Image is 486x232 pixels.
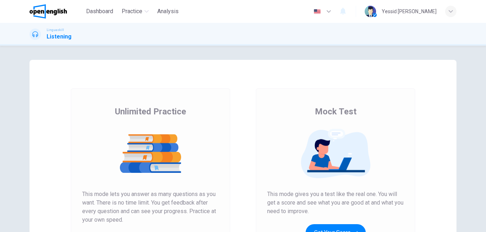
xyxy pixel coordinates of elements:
span: Analysis [157,7,179,16]
img: Profile picture [365,6,376,17]
button: Dashboard [83,5,116,18]
img: OpenEnglish logo [30,4,67,19]
div: Yessid [PERSON_NAME] [382,7,437,16]
span: Linguaskill [47,27,64,32]
img: en [313,9,322,14]
span: Unlimited Practice [115,106,186,117]
button: Practice [119,5,152,18]
span: Practice [122,7,142,16]
span: Mock Test [315,106,356,117]
h1: Listening [47,32,72,41]
span: Dashboard [86,7,113,16]
span: This mode gives you a test like the real one. You will get a score and see what you are good at a... [267,190,404,216]
span: This mode lets you answer as many questions as you want. There is no time limit. You get feedback... [82,190,219,224]
button: Analysis [154,5,181,18]
a: OpenEnglish logo [30,4,83,19]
